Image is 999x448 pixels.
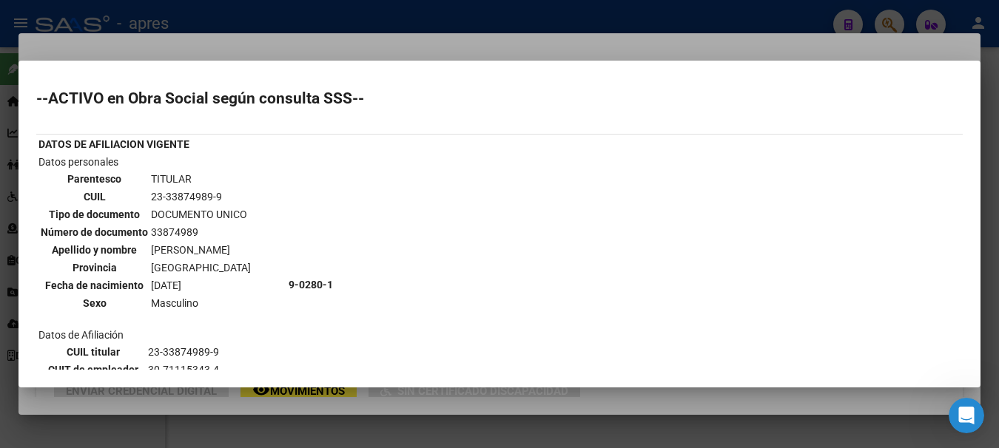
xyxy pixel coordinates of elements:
[40,344,146,360] th: CUIL titular
[150,224,252,240] td: 33874989
[150,189,252,205] td: 23-33874989-9
[147,344,284,360] td: 23-33874989-9
[38,138,189,150] b: DATOS DE AFILIACION VIGENTE
[150,259,252,276] td: [GEOGRAPHIC_DATA]
[40,224,149,240] th: Número de documento
[38,154,286,415] td: Datos personales Datos de Afiliación
[150,206,252,223] td: DOCUMENTO UNICO
[150,171,252,187] td: TITULAR
[36,91,963,106] h2: --ACTIVO en Obra Social según consulta SSS--
[40,206,149,223] th: Tipo de documento
[147,362,284,378] td: 30-71115343-4
[150,295,252,311] td: Masculino
[40,189,149,205] th: CUIL
[40,242,149,258] th: Apellido y nombre
[40,171,149,187] th: Parentesco
[150,242,252,258] td: [PERSON_NAME]
[949,398,984,433] iframe: Intercom live chat
[40,277,149,293] th: Fecha de nacimiento
[40,259,149,276] th: Provincia
[40,295,149,311] th: Sexo
[289,279,333,291] b: 9-0280-1
[40,362,146,378] th: CUIT de empleador
[150,277,252,293] td: [DATE]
